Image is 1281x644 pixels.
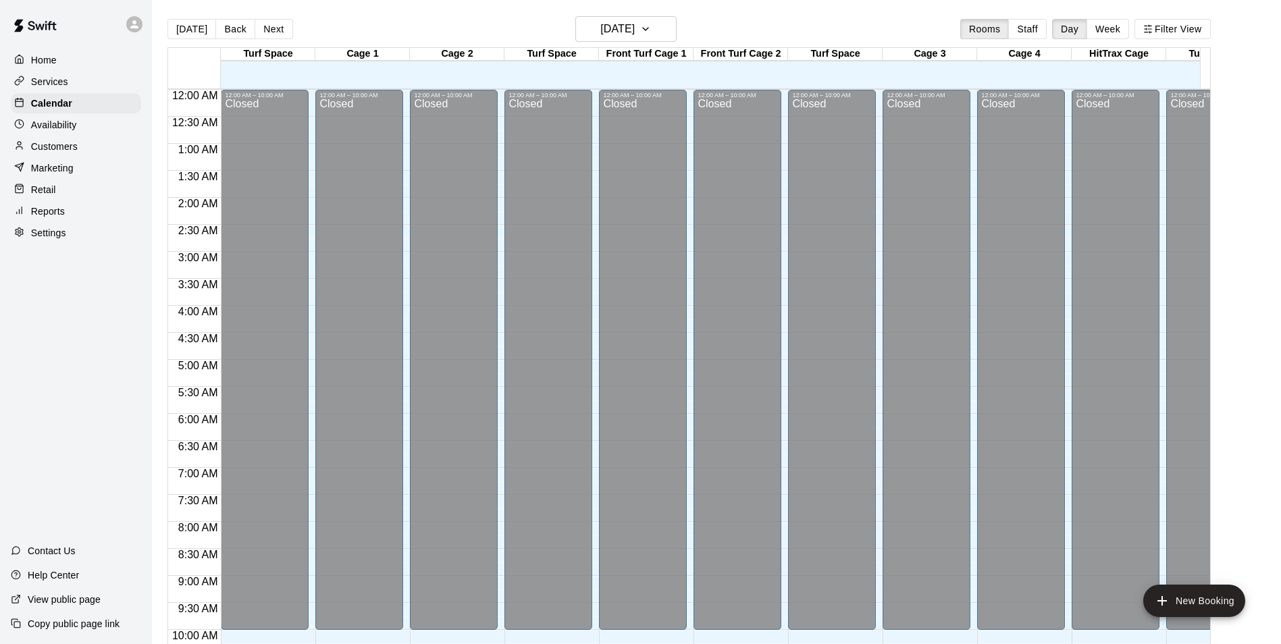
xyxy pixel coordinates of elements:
[1072,90,1159,630] div: 12:00 AM – 10:00 AM: Closed
[698,92,777,99] div: 12:00 AM – 10:00 AM
[977,48,1072,61] div: Cage 4
[175,522,221,533] span: 8:00 AM
[788,90,876,630] div: 12:00 AM – 10:00 AM: Closed
[694,48,788,61] div: Front Turf Cage 2
[11,136,141,157] a: Customers
[221,90,309,630] div: 12:00 AM – 10:00 AM: Closed
[11,115,141,135] a: Availability
[960,19,1009,39] button: Rooms
[599,48,694,61] div: Front Turf Cage 1
[175,360,221,371] span: 5:00 AM
[883,48,977,61] div: Cage 3
[175,225,221,236] span: 2:30 AM
[28,593,101,606] p: View public page
[255,19,292,39] button: Next
[410,48,504,61] div: Cage 2
[31,97,72,110] p: Calendar
[315,90,403,630] div: 12:00 AM – 10:00 AM: Closed
[1170,92,1250,99] div: 12:00 AM – 10:00 AM
[883,90,970,630] div: 12:00 AM – 10:00 AM: Closed
[31,226,66,240] p: Settings
[599,90,687,630] div: 12:00 AM – 10:00 AM: Closed
[28,617,120,630] p: Copy public page link
[175,468,221,479] span: 7:00 AM
[508,99,588,635] div: Closed
[788,48,883,61] div: Turf Space
[508,92,588,99] div: 12:00 AM – 10:00 AM
[11,158,141,178] a: Marketing
[167,19,216,39] button: [DATE]
[11,50,141,70] a: Home
[887,92,966,99] div: 12:00 AM – 10:00 AM
[603,99,683,635] div: Closed
[504,90,592,630] div: 12:00 AM – 10:00 AM: Closed
[11,72,141,92] a: Services
[977,90,1065,630] div: 12:00 AM – 10:00 AM: Closed
[31,183,56,196] p: Retail
[28,544,76,558] p: Contact Us
[410,90,498,630] div: 12:00 AM – 10:00 AM: Closed
[1170,99,1250,635] div: Closed
[31,205,65,218] p: Reports
[175,198,221,209] span: 2:00 AM
[315,48,410,61] div: Cage 1
[31,140,78,153] p: Customers
[175,576,221,587] span: 9:00 AM
[11,223,141,243] a: Settings
[175,306,221,317] span: 4:00 AM
[225,92,305,99] div: 12:00 AM – 10:00 AM
[1087,19,1129,39] button: Week
[175,279,221,290] span: 3:30 AM
[698,99,777,635] div: Closed
[11,93,141,113] div: Calendar
[175,387,221,398] span: 5:30 AM
[1072,48,1166,61] div: HitTrax Cage
[31,161,74,175] p: Marketing
[792,92,872,99] div: 12:00 AM – 10:00 AM
[175,414,221,425] span: 6:00 AM
[1166,90,1254,630] div: 12:00 AM – 10:00 AM: Closed
[319,92,399,99] div: 12:00 AM – 10:00 AM
[575,16,677,42] button: [DATE]
[28,568,79,582] p: Help Center
[319,99,399,635] div: Closed
[31,118,77,132] p: Availability
[175,171,221,182] span: 1:30 AM
[1076,92,1155,99] div: 12:00 AM – 10:00 AM
[792,99,872,635] div: Closed
[175,549,221,560] span: 8:30 AM
[175,495,221,506] span: 7:30 AM
[694,90,781,630] div: 12:00 AM – 10:00 AM: Closed
[221,48,315,61] div: Turf Space
[169,117,221,128] span: 12:30 AM
[175,144,221,155] span: 1:00 AM
[1166,48,1261,61] div: Turf Space
[31,53,57,67] p: Home
[414,92,494,99] div: 12:00 AM – 10:00 AM
[215,19,255,39] button: Back
[175,252,221,263] span: 3:00 AM
[600,20,635,38] h6: [DATE]
[1052,19,1087,39] button: Day
[169,630,221,641] span: 10:00 AM
[31,75,68,88] p: Services
[414,99,494,635] div: Closed
[11,180,141,200] a: Retail
[175,603,221,614] span: 9:30 AM
[603,92,683,99] div: 12:00 AM – 10:00 AM
[11,201,141,221] a: Reports
[169,90,221,101] span: 12:00 AM
[1134,19,1210,39] button: Filter View
[1143,585,1245,617] button: add
[981,99,1061,635] div: Closed
[225,99,305,635] div: Closed
[175,333,221,344] span: 4:30 AM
